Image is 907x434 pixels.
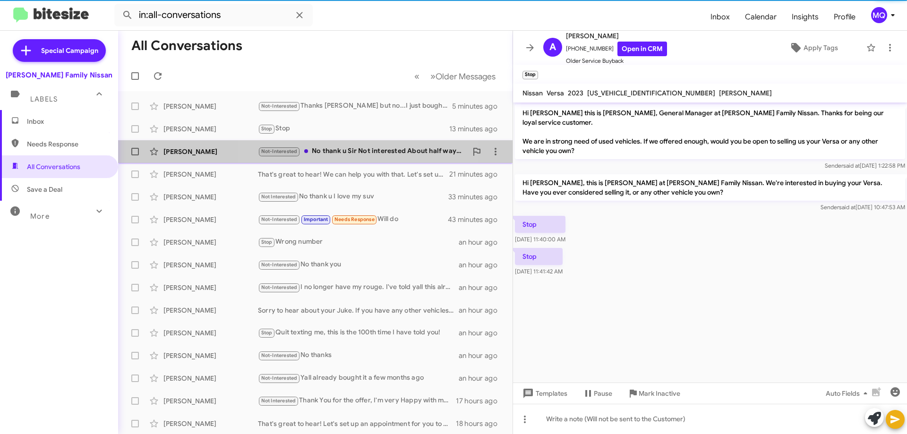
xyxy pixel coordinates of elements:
[258,170,449,179] div: That's great to hear! We can help you with that. Let's set up an appointment to discuss your car ...
[163,396,258,406] div: [PERSON_NAME]
[304,216,328,222] span: Important
[871,7,887,23] div: MQ
[459,283,505,292] div: an hour ago
[765,39,862,56] button: Apply Tags
[163,306,258,315] div: [PERSON_NAME]
[566,30,667,42] span: [PERSON_NAME]
[261,375,298,381] span: Not-Interested
[30,95,58,103] span: Labels
[425,67,501,86] button: Next
[826,3,863,31] a: Profile
[409,67,501,86] nav: Page navigation example
[261,239,273,245] span: Stop
[549,40,556,55] span: A
[448,192,505,202] div: 33 minutes ago
[27,185,62,194] span: Save a Deal
[639,385,680,402] span: Mark Inactive
[258,101,452,111] div: Thanks [PERSON_NAME] but no...I just bought the car a little over a year ago and have no intentio...
[163,192,258,202] div: [PERSON_NAME]
[258,259,459,270] div: No thank you
[521,385,567,402] span: Templates
[27,117,107,126] span: Inbox
[430,70,436,82] span: »
[575,385,620,402] button: Pause
[261,330,273,336] span: Stop
[261,103,298,109] span: Not-Interested
[459,260,505,270] div: an hour ago
[459,374,505,383] div: an hour ago
[515,248,563,265] p: Stop
[261,194,296,200] span: Not Interested
[459,306,505,315] div: an hour ago
[163,215,258,224] div: [PERSON_NAME]
[784,3,826,31] a: Insights
[839,204,856,211] span: said at
[261,284,298,290] span: Not-Interested
[163,238,258,247] div: [PERSON_NAME]
[13,39,106,62] a: Special Campaign
[163,283,258,292] div: [PERSON_NAME]
[804,39,838,56] span: Apply Tags
[522,71,538,79] small: Stop
[261,398,296,404] span: Not Interested
[258,350,459,361] div: No thanks
[163,102,258,111] div: [PERSON_NAME]
[163,170,258,179] div: [PERSON_NAME]
[620,385,688,402] button: Mark Inactive
[163,260,258,270] div: [PERSON_NAME]
[258,373,459,383] div: Yall already bought it a few months ago
[863,7,897,23] button: MQ
[515,216,565,233] p: Stop
[258,237,459,247] div: Wrong number
[456,396,505,406] div: 17 hours ago
[30,212,50,221] span: More
[703,3,737,31] span: Inbox
[436,71,496,82] span: Older Messages
[258,327,459,338] div: Quit texting me, this is the 100th time I have told you!
[258,123,449,134] div: Stop
[414,70,419,82] span: «
[821,204,905,211] span: Sender [DATE] 10:47:53 AM
[459,328,505,338] div: an hour ago
[334,216,375,222] span: Needs Response
[6,70,112,80] div: [PERSON_NAME] Family Nissan
[163,124,258,134] div: [PERSON_NAME]
[261,262,298,268] span: Not-Interested
[515,104,905,159] p: Hi [PERSON_NAME] this is [PERSON_NAME], General Manager at [PERSON_NAME] Family Nissan. Thanks fo...
[459,238,505,247] div: an hour ago
[27,162,80,171] span: All Conversations
[513,385,575,402] button: Templates
[594,385,612,402] span: Pause
[258,191,448,202] div: No thank u I love my suv
[617,42,667,56] a: Open in CRM
[258,419,456,428] div: That's great to hear! Let's set up an appointment for you to bring in your Rogue. What day works ...
[456,419,505,428] div: 18 hours ago
[27,139,107,149] span: Needs Response
[515,236,565,243] span: [DATE] 11:40:00 AM
[522,89,543,97] span: Nissan
[737,3,784,31] a: Calendar
[459,351,505,360] div: an hour ago
[587,89,715,97] span: [US_VEHICLE_IDENTIFICATION_NUMBER]
[452,102,505,111] div: 5 minutes ago
[843,162,860,169] span: said at
[448,215,505,224] div: 43 minutes ago
[566,42,667,56] span: [PHONE_NUMBER]
[163,328,258,338] div: [PERSON_NAME]
[449,124,505,134] div: 13 minutes ago
[261,126,273,132] span: Stop
[547,89,564,97] span: Versa
[131,38,242,53] h1: All Conversations
[261,148,298,154] span: Not-Interested
[258,282,459,293] div: I no longer have my rouge. I've told yall this already multiple times. I traded it in back in Oct...
[409,67,425,86] button: Previous
[163,147,258,156] div: [PERSON_NAME]
[826,385,871,402] span: Auto Fields
[258,395,456,406] div: Thank You for the offer, I'm very Happy with my vehicle and decline the offer
[818,385,879,402] button: Auto Fields
[566,56,667,66] span: Older Service Buyback
[261,216,298,222] span: Not-Interested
